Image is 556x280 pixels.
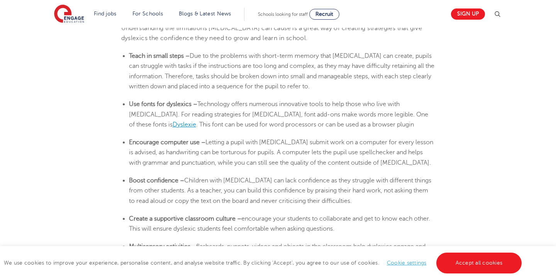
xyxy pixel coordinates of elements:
[129,52,434,90] span: Due to the problems with short-term memory that [MEDICAL_DATA] can create, pupils can struggle wi...
[129,101,197,108] b: Use fonts for dyslexics –
[129,243,196,250] b: Multisensory activities –
[129,177,431,204] span: Children with [MEDICAL_DATA] can lack confidence as they struggle with different things from othe...
[4,260,524,266] span: We use cookies to improve your experience, personalise content, and analyse website traffic. By c...
[196,121,414,128] span: . This font can be used for word processors or can be used as a browser plugin
[94,11,117,17] a: Find jobs
[129,177,184,184] b: Boost confidence –
[132,11,163,17] a: For Schools
[129,139,433,166] span: Letting a pupil with [MEDICAL_DATA] submit work on a computer for every lesson is advised, as han...
[54,5,84,24] img: Engage Education
[387,260,427,266] a: Cookie settings
[129,101,428,128] span: Technology offers numerous innovative tools to help those who live with [MEDICAL_DATA]. For readi...
[309,9,339,20] a: Recruit
[121,14,422,42] span: Dyslexic students can still thrive in a classroom environment with the right support from teacher...
[451,8,485,20] a: Sign up
[173,121,196,128] a: Dyslexie
[436,253,522,273] a: Accept all cookies
[179,11,231,17] a: Blogs & Latest News
[129,215,241,222] b: Create a supportive classroom culture –
[201,139,205,146] b: –
[129,52,190,59] b: Teach in small steps –
[258,12,308,17] span: Schools looking for staff
[129,215,430,232] span: encourage your students to collaborate and get to know each other. This will ensure dyslexic stud...
[315,11,333,17] span: Recruit
[129,139,200,146] b: Encourage computer use
[129,243,425,260] span: flashcards, puppets, videos and objects in the classroom help dyslexics engage and learn rather t...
